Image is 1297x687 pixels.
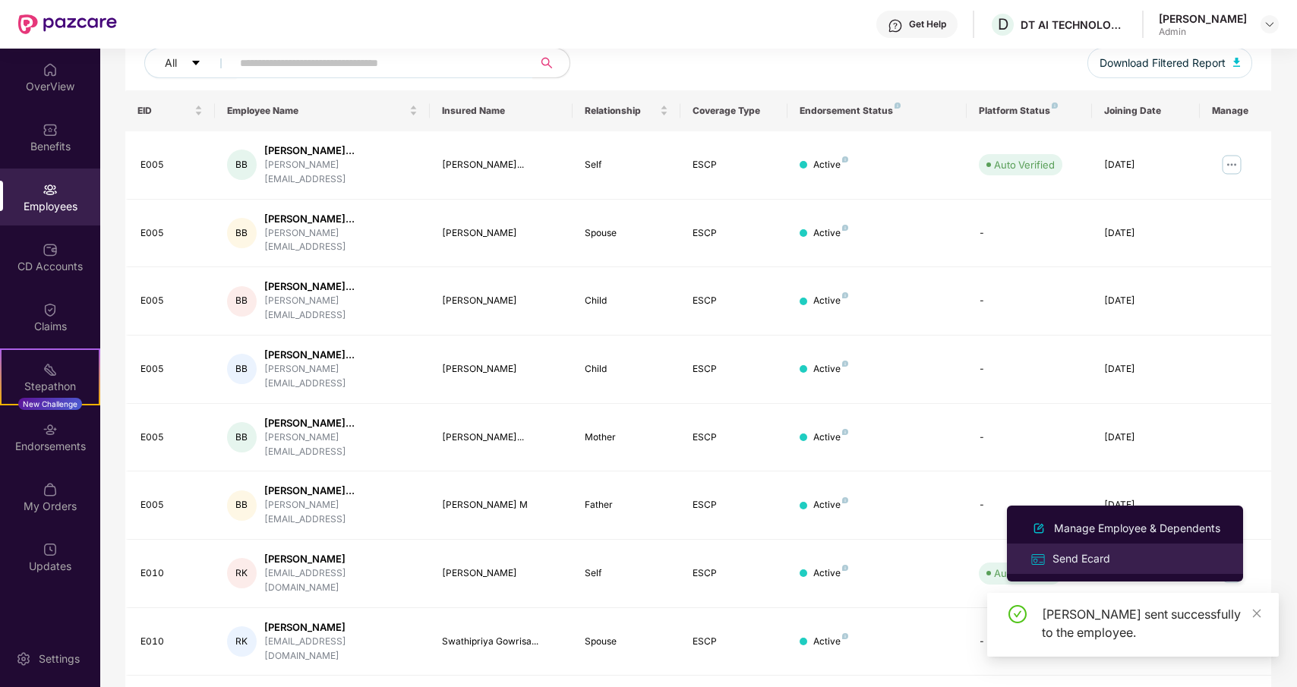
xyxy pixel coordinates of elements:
div: RK [227,626,257,657]
div: E005 [140,430,203,445]
div: [PERSON_NAME][EMAIL_ADDRESS] [264,226,418,255]
span: caret-down [191,58,201,70]
div: E005 [140,294,203,308]
div: E005 [140,362,203,377]
th: Relationship [573,90,680,131]
span: D [998,15,1008,33]
div: ESCP [693,566,776,581]
div: [PERSON_NAME]... [264,416,418,430]
div: E005 [140,158,203,172]
div: [PERSON_NAME][EMAIL_ADDRESS] [264,498,418,527]
div: Child [585,362,668,377]
div: [DATE] [1104,498,1188,512]
img: svg+xml;base64,PHN2ZyB4bWxucz0iaHR0cDovL3d3dy53My5vcmcvMjAwMC9zdmciIHdpZHRoPSI4IiBoZWlnaHQ9IjgiIH... [842,633,848,639]
div: [PERSON_NAME][EMAIL_ADDRESS] [264,158,418,187]
img: svg+xml;base64,PHN2ZyBpZD0iRW5kb3JzZW1lbnRzIiB4bWxucz0iaHR0cDovL3d3dy53My5vcmcvMjAwMC9zdmciIHdpZH... [43,422,58,437]
div: [PERSON_NAME]... [264,279,418,294]
div: Swathipriya Gowrisa... [442,635,561,649]
span: EID [137,105,191,117]
th: Joining Date [1092,90,1200,131]
div: E005 [140,226,203,241]
td: - [967,608,1092,676]
span: Relationship [585,105,657,117]
div: Stepathon [2,379,99,394]
div: [PERSON_NAME]... [264,143,418,158]
div: ESCP [693,294,776,308]
div: Endorsement Status [800,105,955,117]
img: svg+xml;base64,PHN2ZyBpZD0iRW1wbG95ZWVzIiB4bWxucz0iaHR0cDovL3d3dy53My5vcmcvMjAwMC9zdmciIHdpZHRoPS... [43,182,58,197]
div: ESCP [693,430,776,445]
div: [DATE] [1104,362,1188,377]
img: svg+xml;base64,PHN2ZyBpZD0iRHJvcGRvd24tMzJ4MzIiIHhtbG5zPSJodHRwOi8vd3d3LnczLm9yZy8yMDAwL3N2ZyIgd2... [1264,18,1276,30]
button: search [532,48,570,78]
div: [PERSON_NAME]... [264,348,418,362]
div: BB [227,150,257,180]
div: Active [813,226,848,241]
div: Platform Status [979,105,1080,117]
th: Manage [1200,90,1271,131]
th: Insured Name [430,90,573,131]
td: - [967,200,1092,268]
div: [PERSON_NAME] [442,294,561,308]
div: [PERSON_NAME] [442,226,561,241]
img: svg+xml;base64,PHN2ZyB4bWxucz0iaHR0cDovL3d3dy53My5vcmcvMjAwMC9zdmciIHhtbG5zOnhsaW5rPSJodHRwOi8vd3... [1233,58,1241,67]
div: BB [227,490,257,521]
div: Mother [585,430,668,445]
div: Active [813,158,848,172]
td: - [967,267,1092,336]
img: svg+xml;base64,PHN2ZyBpZD0iTXlfT3JkZXJzIiBkYXRhLW5hbWU9Ik15IE9yZGVycyIgeG1sbnM9Imh0dHA6Ly93d3cudz... [43,482,58,497]
div: E010 [140,635,203,649]
th: Employee Name [215,90,430,131]
div: Auto Verified [994,566,1055,581]
div: [PERSON_NAME] sent successfully to the employee. [1042,605,1261,641]
div: Manage Employee & Dependents [1051,520,1223,537]
button: Download Filtered Report [1087,48,1253,78]
div: New Challenge [18,398,82,410]
div: ESCP [693,498,776,512]
div: Father [585,498,668,512]
div: DT AI TECHNOLOGIES PRIVATE LIMITED [1021,17,1127,32]
img: svg+xml;base64,PHN2ZyBpZD0iQ2xhaW0iIHhtbG5zPSJodHRwOi8vd3d3LnczLm9yZy8yMDAwL3N2ZyIgd2lkdGg9IjIwIi... [43,302,58,317]
div: [PERSON_NAME]... [442,430,561,445]
div: Settings [34,651,84,667]
img: svg+xml;base64,PHN2ZyB4bWxucz0iaHR0cDovL3d3dy53My5vcmcvMjAwMC9zdmciIHdpZHRoPSIyMSIgaGVpZ2h0PSIyMC... [43,362,58,377]
div: Active [813,362,848,377]
div: [DATE] [1104,294,1188,308]
div: RK [227,558,257,588]
div: [PERSON_NAME] [1159,11,1247,26]
div: Active [813,294,848,308]
img: svg+xml;base64,PHN2ZyB4bWxucz0iaHR0cDovL3d3dy53My5vcmcvMjAwMC9zdmciIHdpZHRoPSI4IiBoZWlnaHQ9IjgiIH... [842,497,848,503]
img: New Pazcare Logo [18,14,117,34]
div: Send Ecard [1049,550,1113,567]
div: ESCP [693,226,776,241]
div: BB [227,422,257,452]
img: svg+xml;base64,PHN2ZyB4bWxucz0iaHR0cDovL3d3dy53My5vcmcvMjAwMC9zdmciIHdpZHRoPSI4IiBoZWlnaHQ9IjgiIH... [1052,102,1058,109]
img: svg+xml;base64,PHN2ZyB4bWxucz0iaHR0cDovL3d3dy53My5vcmcvMjAwMC9zdmciIHhtbG5zOnhsaW5rPSJodHRwOi8vd3... [1030,519,1048,537]
div: Spouse [585,226,668,241]
th: Coverage Type [680,90,788,131]
div: [PERSON_NAME]... [264,212,418,226]
span: check-circle [1008,605,1027,623]
img: svg+xml;base64,PHN2ZyB4bWxucz0iaHR0cDovL3d3dy53My5vcmcvMjAwMC9zdmciIHdpZHRoPSI4IiBoZWlnaHQ9IjgiIH... [842,156,848,162]
div: Spouse [585,635,668,649]
div: [DATE] [1104,430,1188,445]
div: [PERSON_NAME] [264,552,418,566]
div: Self [585,566,668,581]
div: Active [813,430,848,445]
span: close [1251,608,1262,619]
div: [PERSON_NAME] [264,620,418,635]
span: All [165,55,177,71]
img: svg+xml;base64,PHN2ZyB4bWxucz0iaHR0cDovL3d3dy53My5vcmcvMjAwMC9zdmciIHdpZHRoPSI4IiBoZWlnaHQ9IjgiIH... [842,565,848,571]
div: Auto Verified [994,157,1055,172]
div: [PERSON_NAME][EMAIL_ADDRESS] [264,294,418,323]
div: ESCP [693,158,776,172]
div: Child [585,294,668,308]
img: svg+xml;base64,PHN2ZyB4bWxucz0iaHR0cDovL3d3dy53My5vcmcvMjAwMC9zdmciIHdpZHRoPSI4IiBoZWlnaHQ9IjgiIH... [842,225,848,231]
div: [PERSON_NAME]... [264,484,418,498]
img: svg+xml;base64,PHN2ZyB4bWxucz0iaHR0cDovL3d3dy53My5vcmcvMjAwMC9zdmciIHdpZHRoPSI4IiBoZWlnaHQ9IjgiIH... [842,361,848,367]
img: svg+xml;base64,PHN2ZyBpZD0iQmVuZWZpdHMiIHhtbG5zPSJodHRwOi8vd3d3LnczLm9yZy8yMDAwL3N2ZyIgd2lkdGg9Ij... [43,122,58,137]
div: Active [813,498,848,512]
span: Employee Name [227,105,406,117]
img: svg+xml;base64,PHN2ZyB4bWxucz0iaHR0cDovL3d3dy53My5vcmcvMjAwMC9zdmciIHdpZHRoPSIxNiIgaGVpZ2h0PSIxNi... [1030,551,1046,568]
img: svg+xml;base64,PHN2ZyBpZD0iQ0RfQWNjb3VudHMiIGRhdGEtbmFtZT0iQ0QgQWNjb3VudHMiIHhtbG5zPSJodHRwOi8vd3... [43,242,58,257]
